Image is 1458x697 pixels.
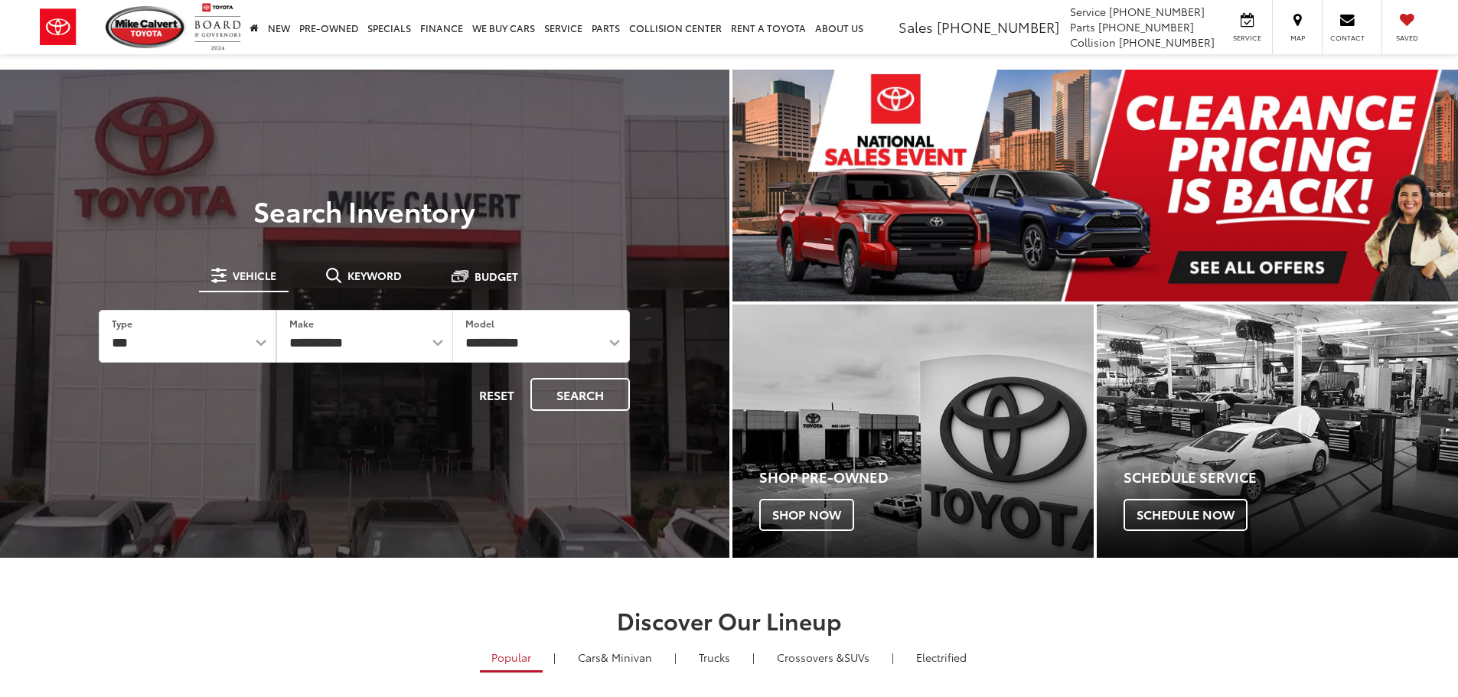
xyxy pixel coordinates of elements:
span: Collision [1070,34,1116,50]
label: Type [112,317,132,330]
li: | [670,650,680,665]
img: Mike Calvert Toyota [106,6,187,48]
h4: Schedule Service [1124,470,1458,485]
a: Popular [480,644,543,673]
span: Crossovers & [777,650,844,665]
a: Schedule Service Schedule Now [1097,305,1458,558]
span: [PHONE_NUMBER] [1109,4,1205,19]
span: & Minivan [601,650,652,665]
label: Model [465,317,494,330]
div: Toyota [732,305,1094,558]
span: Budget [475,271,518,282]
h2: Discover Our Lineup [190,607,1269,633]
span: [PHONE_NUMBER] [1119,34,1215,50]
span: Vehicle [233,270,276,281]
a: Trucks [687,644,742,670]
span: Map [1280,33,1314,43]
span: Sales [899,17,933,37]
span: Parts [1070,19,1095,34]
h4: Shop Pre-Owned [759,470,1094,485]
h3: Search Inventory [64,195,665,226]
span: Service [1230,33,1264,43]
div: Toyota [1097,305,1458,558]
span: Service [1070,4,1106,19]
label: Make [289,317,314,330]
span: Contact [1330,33,1365,43]
a: SUVs [765,644,881,670]
a: Cars [566,644,664,670]
button: Reset [466,378,527,411]
a: Electrified [905,644,978,670]
li: | [550,650,559,665]
li: | [888,650,898,665]
button: Search [530,378,630,411]
span: Schedule Now [1124,499,1248,531]
span: Shop Now [759,499,854,531]
span: [PHONE_NUMBER] [1098,19,1194,34]
a: Shop Pre-Owned Shop Now [732,305,1094,558]
span: Keyword [347,270,402,281]
li: | [749,650,758,665]
span: Saved [1390,33,1424,43]
span: [PHONE_NUMBER] [937,17,1059,37]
